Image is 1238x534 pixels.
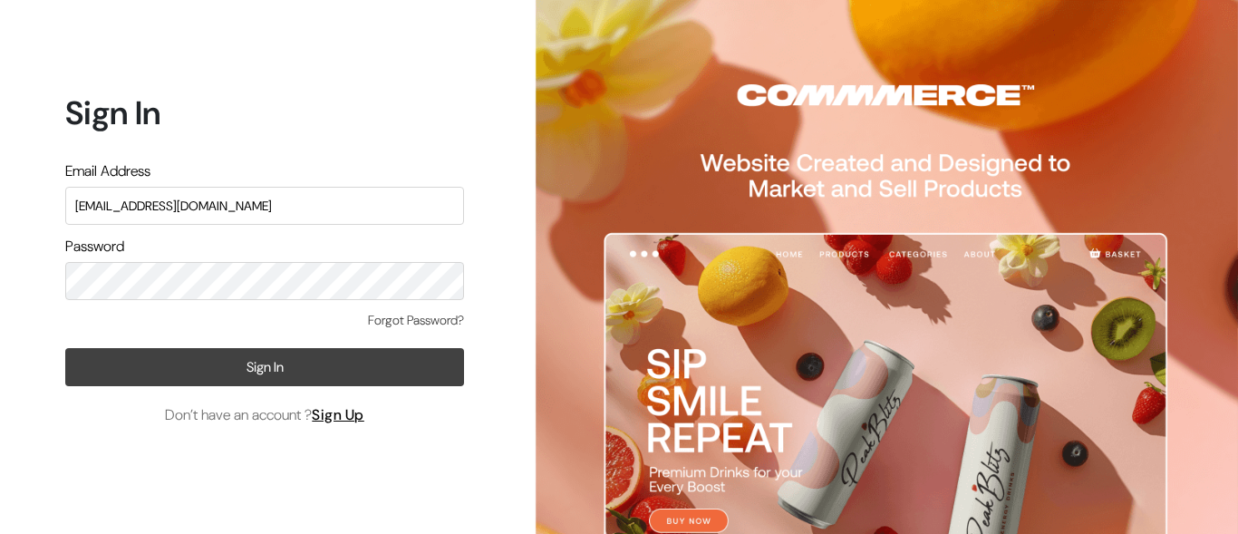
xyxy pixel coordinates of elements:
[368,311,464,330] a: Forgot Password?
[165,404,364,426] span: Don’t have an account ?
[65,348,464,386] button: Sign In
[65,236,124,257] label: Password
[312,405,364,424] a: Sign Up
[65,160,150,182] label: Email Address
[65,93,464,132] h1: Sign In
